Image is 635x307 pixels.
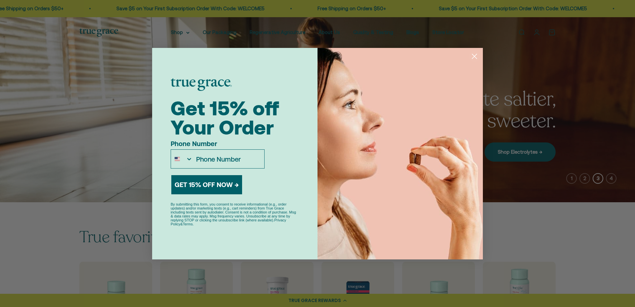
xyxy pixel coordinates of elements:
a: Privacy Policy [171,218,286,226]
input: Phone Number [193,150,264,168]
img: 43605a6c-e687-496b-9994-e909f8c820d7.jpeg [317,48,483,259]
p: By submitting this form, you consent to receive informational (e.g., order updates) and/or market... [171,202,299,226]
img: logo placeholder [171,78,232,91]
button: Search Countries [171,150,193,168]
button: Close dialog [469,51,480,62]
label: Phone Number [171,140,265,149]
img: United States [175,156,180,162]
button: GET 15% OFF NOW → [171,175,242,194]
span: Get 15% off Your Order [171,97,279,139]
a: Terms [183,222,193,226]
